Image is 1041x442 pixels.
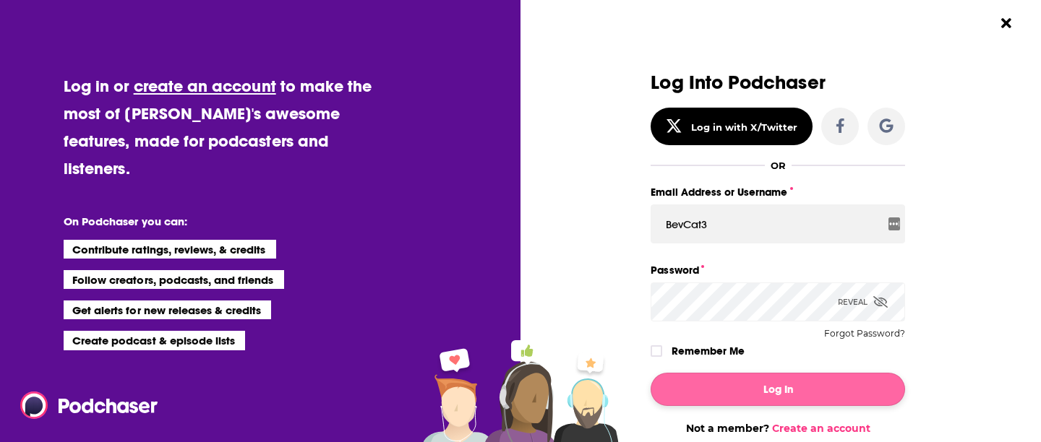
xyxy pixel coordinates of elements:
[20,391,147,419] a: Podchaser - Follow, Share and Rate Podcasts
[64,240,276,259] li: Contribute ratings, reviews, & credits
[651,108,813,145] button: Log in with X/Twitter
[134,76,276,96] a: create an account
[651,373,905,406] button: Log In
[691,121,797,133] div: Log in with X/Twitter
[64,214,353,228] li: On Podchaser you can:
[64,331,245,350] li: Create podcast & episode lists
[651,422,905,435] div: Not a member?
[64,300,271,319] li: Get alerts for new releases & credits
[651,204,905,243] input: Email Address or Username
[993,9,1020,37] button: Close Button
[651,183,905,201] label: Email Address or Username
[20,391,159,419] img: Podchaser - Follow, Share and Rate Podcasts
[824,329,905,339] button: Forgot Password?
[64,270,284,289] li: Follow creators, podcasts, and friends
[771,160,786,171] div: OR
[772,422,870,435] a: Create an account
[838,282,888,321] div: Reveal
[672,342,745,360] label: Remember Me
[651,261,905,279] label: Password
[651,72,905,93] h3: Log Into Podchaser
